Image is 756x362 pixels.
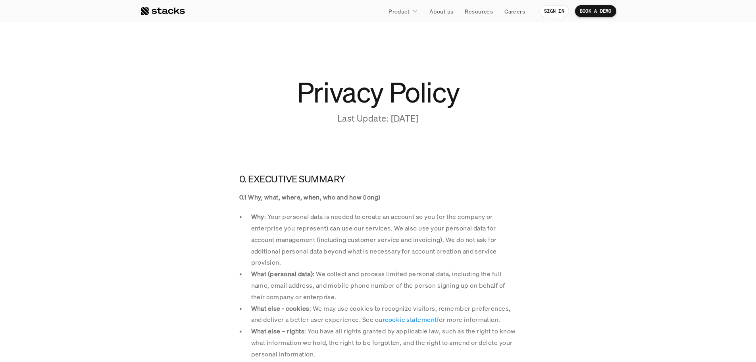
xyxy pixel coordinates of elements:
[425,4,458,18] a: About us
[575,5,616,17] a: BOOK A DEMO
[279,112,477,125] p: Last Update: [DATE]
[251,269,313,278] strong: What (personal data)
[544,8,564,14] p: SIGN IN
[251,211,517,268] p: : Your personal data is needed to create an account so you (or the company or enterprise you repr...
[385,315,437,324] a: cookie statement
[251,212,264,221] strong: Why
[465,7,493,15] p: Resources
[389,7,410,15] p: Product
[500,4,530,18] a: Careers
[580,8,612,14] p: BOOK A DEMO
[239,193,381,201] strong: 0.1 Why, what, where, when, who and how (long)
[239,172,517,186] h4: 0. EXECUTIVE SUMMARY
[251,303,517,326] p: : We may use cookies to recognize visitors, remember preferences, and deliver a better user exper...
[504,7,525,15] p: Careers
[251,325,517,360] p: : You have all rights granted by applicable law, such as the right to know what information we ho...
[239,79,517,105] h1: Privacy Policy
[429,7,453,15] p: About us
[251,327,305,335] strong: What else – rights
[539,5,569,17] a: SIGN IN
[251,268,517,302] p: : We collect and process limited personal data, including the full name, email address, and mobil...
[460,4,498,18] a: Resources
[251,304,310,313] strong: What else - cookies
